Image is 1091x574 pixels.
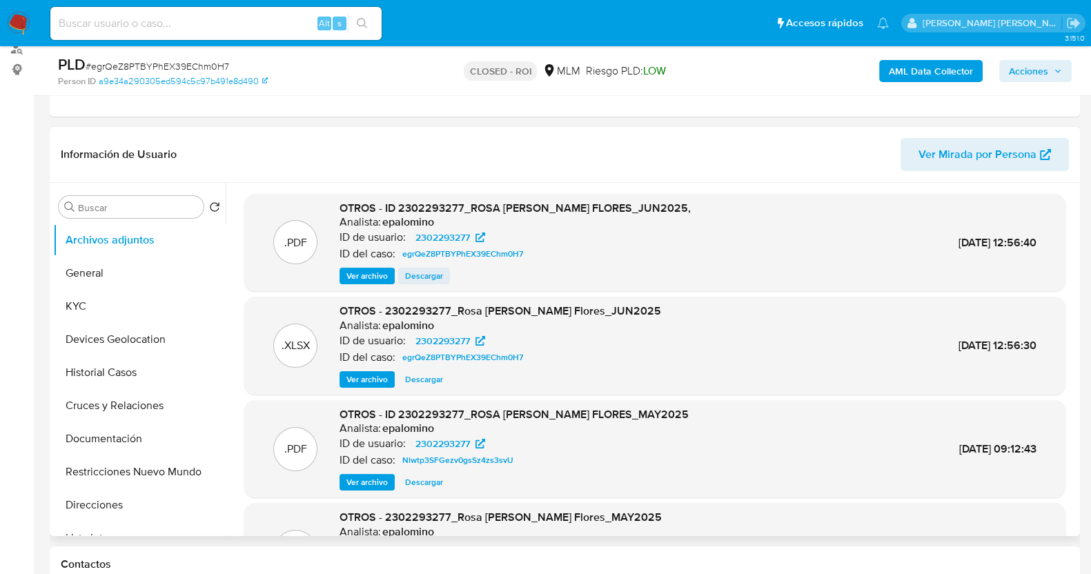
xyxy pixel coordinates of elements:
span: Descargar [405,475,443,489]
h6: epalomino [382,215,434,229]
p: Analista: [340,422,381,435]
span: 2302293277 [415,229,470,246]
button: Ver archivo [340,474,395,491]
span: [DATE] 12:56:30 [959,337,1036,353]
a: 2302293277 [407,229,493,246]
button: General [53,257,226,290]
button: Acciones [999,60,1072,82]
span: # egrQeZ8PTBYPhEX39EChm0H7 [86,59,229,73]
a: a9e34a290305ed594c5c97b491e8d490 [99,75,268,88]
h6: epalomino [382,422,434,435]
span: Ver archivo [346,373,388,386]
a: Nlwtp3SFGezv0gsSz4zs3svU [397,452,519,468]
input: Buscar usuario o caso... [50,14,382,32]
h1: Contactos [61,557,1069,571]
h1: Información de Usuario [61,148,177,161]
button: Archivos adjuntos [53,224,226,257]
span: egrQeZ8PTBYPhEX39EChm0H7 [402,349,523,366]
span: Riesgo PLD: [585,63,665,79]
button: Ver Mirada por Persona [901,138,1069,171]
span: Accesos rápidos [786,16,863,30]
p: ID del caso: [340,350,395,364]
span: 2302293277 [415,333,470,349]
span: Descargar [405,269,443,283]
span: egrQeZ8PTBYPhEX39EChm0H7 [402,246,523,262]
a: egrQeZ8PTBYPhEX39EChm0H7 [397,349,529,366]
span: OTROS - ID 2302293277_ROSA [PERSON_NAME] FLORES_JUN2025, [340,200,691,216]
p: Analista: [340,525,381,539]
span: 2302293277 [415,435,470,452]
input: Buscar [78,201,198,214]
button: Buscar [64,201,75,212]
p: Analista: [340,319,381,333]
a: 2302293277 [407,333,493,349]
button: Ver archivo [340,268,395,284]
p: ID del caso: [340,247,395,261]
p: ID del caso: [340,453,395,467]
button: Cruces y Relaciones [53,389,226,422]
div: MLM [542,63,580,79]
button: Restricciones Nuevo Mundo [53,455,226,488]
a: egrQeZ8PTBYPhEX39EChm0H7 [397,246,529,262]
span: [DATE] 09:12:43 [959,441,1036,457]
span: [DATE] 12:56:40 [959,235,1036,250]
b: Person ID [58,75,96,88]
p: .XLSX [282,338,310,353]
span: Acciones [1009,60,1048,82]
button: Documentación [53,422,226,455]
button: Lista Interna [53,522,226,555]
button: Direcciones [53,488,226,522]
span: LOW [642,63,665,79]
p: ID de usuario: [340,230,406,244]
span: s [337,17,342,30]
b: PLD [58,53,86,75]
a: Salir [1066,16,1081,30]
span: Ver archivo [346,269,388,283]
a: Notificaciones [877,17,889,29]
span: OTROS - ID 2302293277_ROSA [PERSON_NAME] FLORES_MAY2025 [340,406,689,422]
h6: epalomino [382,319,434,333]
p: ID de usuario: [340,334,406,348]
p: Analista: [340,215,381,229]
span: Alt [319,17,330,30]
button: Descargar [398,371,450,388]
p: ID de usuario: [340,437,406,451]
button: search-icon [348,14,376,33]
button: Volver al orden por defecto [209,201,220,217]
h6: epalomino [382,525,434,539]
button: Historial Casos [53,356,226,389]
span: Descargar [405,373,443,386]
a: 2302293277 [407,435,493,452]
p: baltazar.cabreradupeyron@mercadolibre.com.mx [923,17,1062,30]
span: Nlwtp3SFGezv0gsSz4zs3svU [402,452,513,468]
span: Ver Mirada por Persona [918,138,1036,171]
button: Descargar [398,474,450,491]
p: .PDF [284,235,307,250]
span: OTROS - 2302293277_Rosa [PERSON_NAME] Flores_JUN2025 [340,303,661,319]
p: .PDF [284,442,307,457]
button: Devices Geolocation [53,323,226,356]
span: OTROS - 2302293277_Rosa [PERSON_NAME] Flores_MAY2025 [340,509,662,525]
button: AML Data Collector [879,60,983,82]
span: Ver archivo [346,475,388,489]
b: AML Data Collector [889,60,973,82]
button: Ver archivo [340,371,395,388]
p: CLOSED - ROI [464,61,537,81]
button: Descargar [398,268,450,284]
span: 3.151.0 [1064,32,1084,43]
button: KYC [53,290,226,323]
